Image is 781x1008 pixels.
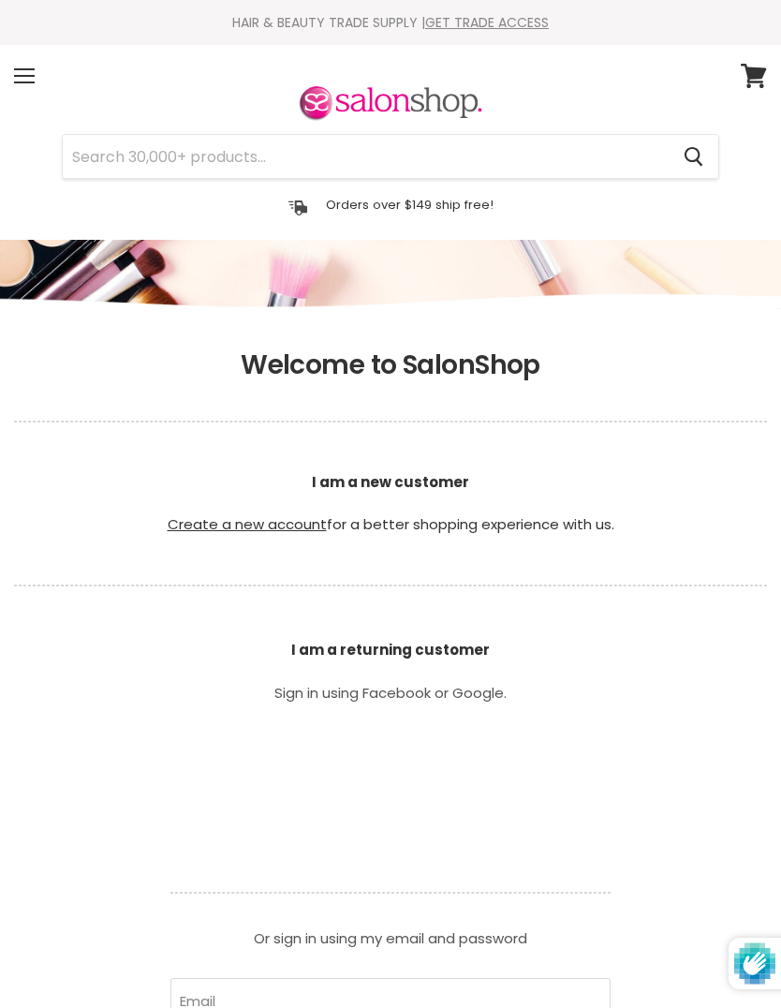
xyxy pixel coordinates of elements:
h1: Welcome to SalonShop [14,349,767,381]
button: Search [669,135,718,178]
iframe: Social Login Buttons [170,725,611,866]
img: Protected by hCaptcha [734,938,775,989]
a: GET TRADE ACCESS [425,13,549,32]
p: Or sign in using my email and password [170,917,611,945]
input: Search [63,135,669,178]
a: Create a new account [168,514,327,534]
p: Sign in using Facebook or Google. [170,686,611,700]
b: I am a new customer [312,472,469,492]
b: I am a returning customer [291,640,490,660]
form: Product [62,134,719,179]
p: for a better shopping experience with us. [14,430,767,578]
p: Orders over $149 ship free! [326,197,494,213]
